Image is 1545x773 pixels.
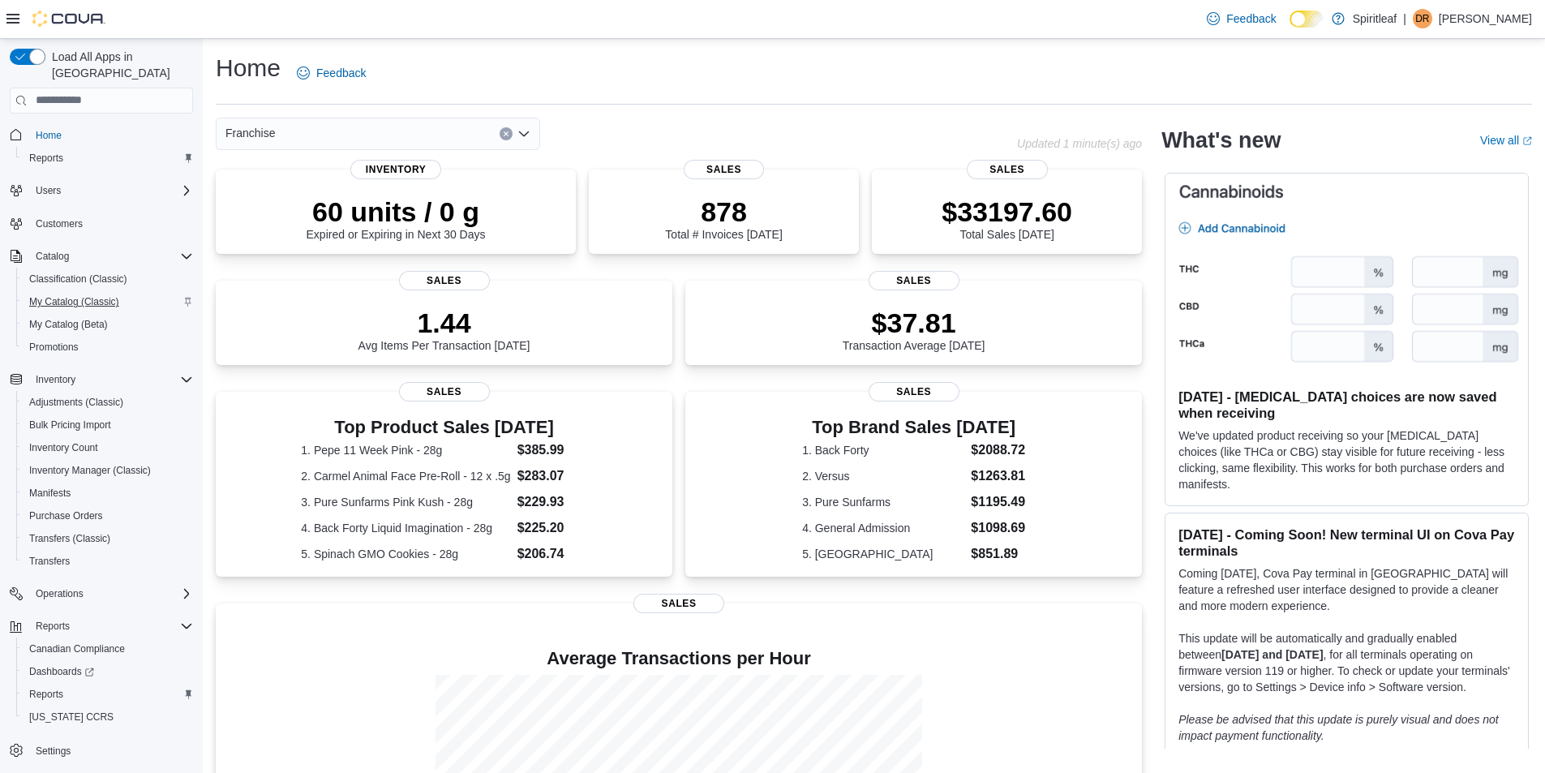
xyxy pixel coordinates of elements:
[3,582,200,605] button: Operations
[16,660,200,683] a: Dashboards
[23,148,70,168] a: Reports
[23,483,77,503] a: Manifests
[29,464,151,477] span: Inventory Manager (Classic)
[23,438,193,457] span: Inventory Count
[500,127,513,140] button: Clear input
[316,65,366,81] span: Feedback
[29,741,77,761] a: Settings
[633,594,724,613] span: Sales
[3,245,200,268] button: Catalog
[3,615,200,638] button: Reports
[36,620,70,633] span: Reports
[301,418,586,437] h3: Top Product Sales [DATE]
[1403,9,1406,28] p: |
[1221,648,1323,661] strong: [DATE] and [DATE]
[23,529,193,548] span: Transfers (Classic)
[802,546,964,562] dt: 5. [GEOGRAPHIC_DATA]
[23,552,76,571] a: Transfers
[665,195,782,228] p: 878
[29,509,103,522] span: Purchase Orders
[301,546,510,562] dt: 5. Spinach GMO Cookies - 28g
[301,442,510,458] dt: 1. Pepe 11 Week Pink - 28g
[23,685,193,704] span: Reports
[23,269,134,289] a: Classification (Classic)
[16,505,200,527] button: Purchase Orders
[29,555,70,568] span: Transfers
[29,584,193,603] span: Operations
[29,584,90,603] button: Operations
[23,639,131,659] a: Canadian Compliance
[29,125,193,145] span: Home
[23,292,193,311] span: My Catalog (Classic)
[3,368,200,391] button: Inventory
[36,587,84,600] span: Operations
[23,438,105,457] a: Inventory Count
[16,638,200,660] button: Canadian Compliance
[29,370,193,389] span: Inventory
[843,307,985,339] p: $37.81
[1480,134,1532,147] a: View allExternal link
[869,382,959,402] span: Sales
[23,483,193,503] span: Manifests
[350,160,441,179] span: Inventory
[36,184,61,197] span: Users
[23,552,193,571] span: Transfers
[1200,2,1282,35] a: Feedback
[29,213,193,234] span: Customers
[29,318,108,331] span: My Catalog (Beta)
[1439,9,1532,28] p: [PERSON_NAME]
[16,414,200,436] button: Bulk Pricing Import
[36,250,69,263] span: Catalog
[16,313,200,336] button: My Catalog (Beta)
[29,181,67,200] button: Users
[23,337,85,357] a: Promotions
[16,706,200,728] button: [US_STATE] CCRS
[29,711,114,724] span: [US_STATE] CCRS
[1413,9,1432,28] div: Dylan R
[23,506,109,526] a: Purchase Orders
[23,393,130,412] a: Adjustments (Classic)
[29,688,63,701] span: Reports
[16,391,200,414] button: Adjustments (Classic)
[29,247,75,266] button: Catalog
[1178,389,1515,421] h3: [DATE] - [MEDICAL_DATA] choices are now saved when receiving
[358,307,530,352] div: Avg Items Per Transaction [DATE]
[399,271,490,290] span: Sales
[16,683,200,706] button: Reports
[301,494,510,510] dt: 3. Pure Sunfarms Pink Kush - 28g
[23,393,193,412] span: Adjustments (Classic)
[3,179,200,202] button: Users
[1161,127,1281,153] h2: What's new
[29,419,111,432] span: Bulk Pricing Import
[1353,9,1397,28] p: Spiritleaf
[16,268,200,290] button: Classification (Classic)
[45,49,193,81] span: Load All Apps in [GEOGRAPHIC_DATA]
[229,649,1129,668] h4: Average Transactions per Hour
[36,129,62,142] span: Home
[307,195,486,228] p: 60 units / 0 g
[23,337,193,357] span: Promotions
[29,247,193,266] span: Catalog
[23,707,193,727] span: Washington CCRS
[16,482,200,505] button: Manifests
[29,396,123,409] span: Adjustments (Classic)
[29,214,89,234] a: Customers
[29,532,110,545] span: Transfers (Classic)
[29,370,82,389] button: Inventory
[23,315,114,334] a: My Catalog (Beta)
[517,127,530,140] button: Open list of options
[301,468,510,484] dt: 2. Carmel Animal Face Pre-Roll - 12 x .5g
[16,550,200,573] button: Transfers
[1017,137,1142,150] p: Updated 1 minute(s) ago
[29,273,127,286] span: Classification (Classic)
[32,11,105,27] img: Cova
[29,740,193,760] span: Settings
[23,461,157,480] a: Inventory Manager (Classic)
[843,307,985,352] div: Transaction Average [DATE]
[16,459,200,482] button: Inventory Manager (Classic)
[802,520,964,536] dt: 4. General Admission
[29,181,193,200] span: Users
[1522,136,1532,146] svg: External link
[23,269,193,289] span: Classification (Classic)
